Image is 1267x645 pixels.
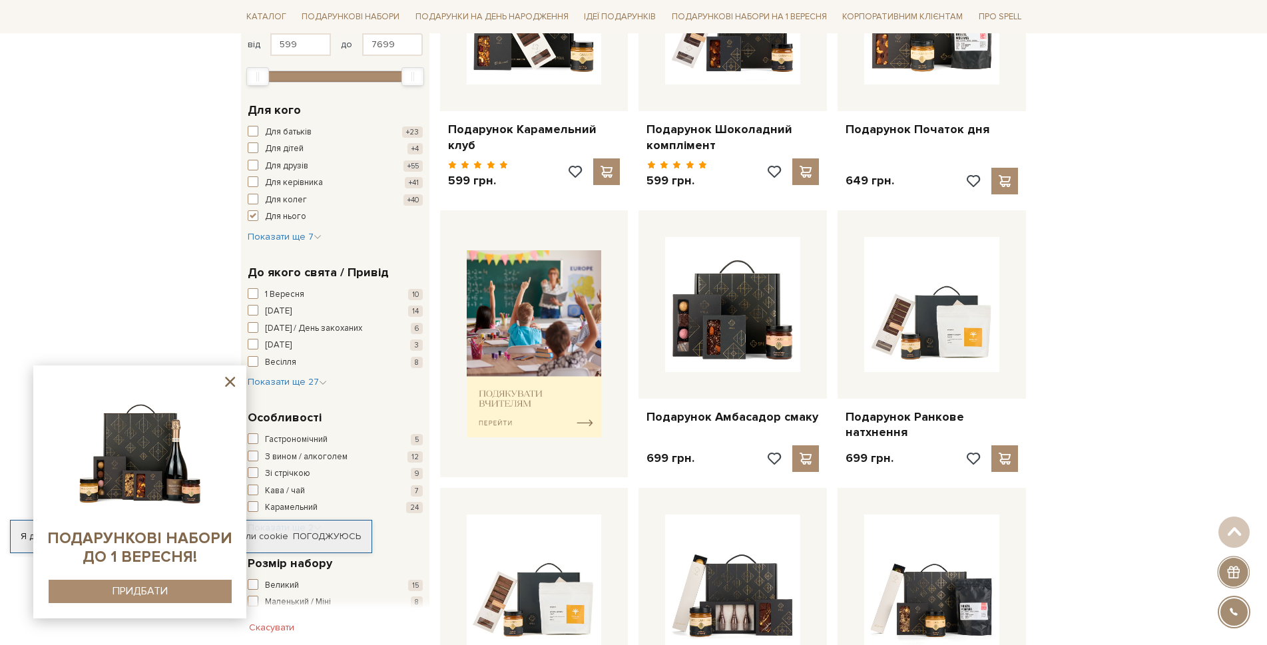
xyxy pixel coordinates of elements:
[407,451,423,463] span: 12
[11,531,372,542] div: Я дозволяю [DOMAIN_NAME] використовувати
[248,596,423,609] button: Маленький / Міні 8
[401,67,424,86] div: Max
[265,467,310,481] span: Зі стрічкою
[666,5,832,28] a: Подарункові набори на 1 Вересня
[411,323,423,334] span: 6
[248,339,423,352] button: [DATE] 3
[846,173,894,188] p: 649 грн.
[246,67,269,86] div: Min
[265,433,328,447] span: Гастрономічний
[248,142,423,156] button: Для дітей +4
[248,176,423,190] button: Для керівника +41
[265,210,306,224] span: Для нього
[248,230,322,244] button: Показати ще 7
[248,126,423,139] button: Для батьків +23
[265,176,323,190] span: Для керівника
[265,579,299,592] span: Великий
[248,322,423,335] button: [DATE] / День закоханих 6
[265,596,331,609] span: Маленький / Міні
[405,177,423,188] span: +41
[411,485,423,497] span: 7
[248,288,423,302] button: 1 Вересня 10
[265,160,308,173] span: Для друзів
[248,409,322,427] span: Особливості
[241,7,292,27] a: Каталог
[467,250,602,437] img: banner
[403,194,423,206] span: +40
[248,579,423,592] button: Великий 15
[248,305,423,318] button: [DATE] 14
[265,501,318,515] span: Карамельний
[248,160,423,173] button: Для друзів +55
[248,39,260,51] span: від
[265,356,296,369] span: Весілля
[248,210,423,224] button: Для нього
[579,7,661,27] a: Ідеї подарунків
[646,122,819,153] a: Подарунок Шоколадний комплімент
[248,264,389,282] span: До якого свята / Привід
[265,451,348,464] span: З вином / алкоголем
[248,467,423,481] button: Зі стрічкою 9
[296,7,405,27] a: Подарункові набори
[448,122,621,153] a: Подарунок Карамельний клуб
[248,376,327,387] span: Показати ще 27
[265,485,305,498] span: Кава / чай
[248,231,322,242] span: Показати ще 7
[408,580,423,591] span: 15
[248,194,423,207] button: Для колег +40
[448,173,509,188] p: 599 грн.
[646,451,694,466] p: 699 грн.
[248,501,423,515] button: Карамельний 24
[846,409,1018,441] a: Подарунок Ранкове натхнення
[646,409,819,425] a: Подарунок Амбасадор смаку
[265,194,307,207] span: Для колег
[411,357,423,368] span: 8
[846,451,893,466] p: 699 грн.
[402,126,423,138] span: +23
[248,101,301,119] span: Для кого
[265,142,304,156] span: Для дітей
[265,339,292,352] span: [DATE]
[241,617,302,638] button: Скасувати
[293,531,361,542] a: Погоджуюсь
[407,143,423,154] span: +4
[846,122,1018,137] a: Подарунок Початок дня
[270,33,331,56] input: Ціна
[341,39,352,51] span: до
[408,289,423,300] span: 10
[410,339,423,351] span: 3
[265,126,312,139] span: Для батьків
[406,502,423,513] span: 24
[248,356,423,369] button: Весілля 8
[411,434,423,445] span: 5
[410,7,574,27] a: Подарунки на День народження
[265,305,292,318] span: [DATE]
[228,531,288,542] a: файли cookie
[265,322,362,335] span: [DATE] / День закоханих
[408,306,423,317] span: 14
[411,596,423,608] span: 8
[248,451,423,464] button: З вином / алкоголем 12
[265,288,304,302] span: 1 Вересня
[248,375,327,389] button: Показати ще 27
[973,7,1027,27] a: Про Spell
[248,485,423,498] button: Кава / чай 7
[248,554,332,572] span: Розмір набору
[411,468,423,479] span: 9
[248,433,423,447] button: Гастрономічний 5
[837,5,968,28] a: Корпоративним клієнтам
[646,173,707,188] p: 599 грн.
[403,160,423,172] span: +55
[362,33,423,56] input: Ціна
